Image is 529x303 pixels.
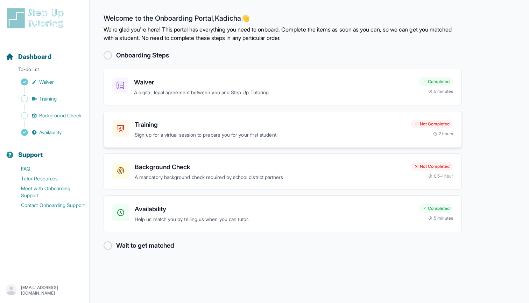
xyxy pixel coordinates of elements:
span: Waiver [39,78,54,85]
button: Dashboard [3,41,86,64]
div: Not Completed [411,120,453,128]
p: A mandatory background check required by school district partners [135,173,405,181]
h2: Onboarding Steps [116,50,169,60]
span: Support [18,150,43,160]
p: To-do list [3,66,86,76]
a: TrainingSign up for a virtual session to prepare you for your first student!Not Completed2 hours [104,111,462,148]
h3: Training [135,120,405,130]
a: Background Check [6,111,89,120]
div: Completed [419,77,453,86]
div: 2 hours [433,131,453,137]
h3: Background Check [135,162,405,172]
span: Dashboard [18,52,51,62]
div: 5 minutes [428,89,453,94]
h3: Waiver [134,77,413,87]
a: Tutor Resources [6,174,89,184]
a: AvailabilityHelp us match you by telling us when you can tutor.Completed5 minutes [104,195,462,232]
button: [EMAIL_ADDRESS][DOMAIN_NAME] [6,284,84,297]
span: Training [39,95,57,102]
a: Contact Onboarding Support [6,200,89,210]
a: Dashboard [6,52,51,62]
span: Availability [39,129,62,136]
h2: Welcome to the Onboarding Portal, Kadicha 👋 [104,14,462,25]
span: Background Check [39,112,81,119]
p: We're glad you're here! This portal has everything you need to onboard. Complete the items as soo... [104,25,462,42]
div: 5 minutes [428,215,453,221]
a: Waiver [6,77,89,87]
p: Sign up for a virtual session to prepare you for your first student! [135,131,405,139]
h2: Wait to get matched [116,241,174,250]
div: Completed [419,204,453,213]
p: A digital, legal agreement between you and Step Up Tutoring [134,89,413,97]
a: Background CheckA mandatory background check required by school district partnersNot Completed0.5... [104,153,462,190]
a: Training [6,94,89,104]
p: [EMAIL_ADDRESS][DOMAIN_NAME] [21,285,84,296]
a: WaiverA digital, legal agreement between you and Step Up TutoringCompleted5 minutes [104,69,462,105]
a: FAQ [6,164,89,174]
div: Not Completed [411,162,453,171]
h3: Availability [135,204,413,214]
a: Meet with Onboarding Support [6,184,89,200]
div: 0.5-1 hour [428,173,453,179]
a: Availability [6,128,89,137]
img: logo [6,7,68,29]
button: Support [3,139,86,163]
p: Help us match you by telling us when you can tutor. [135,215,413,223]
